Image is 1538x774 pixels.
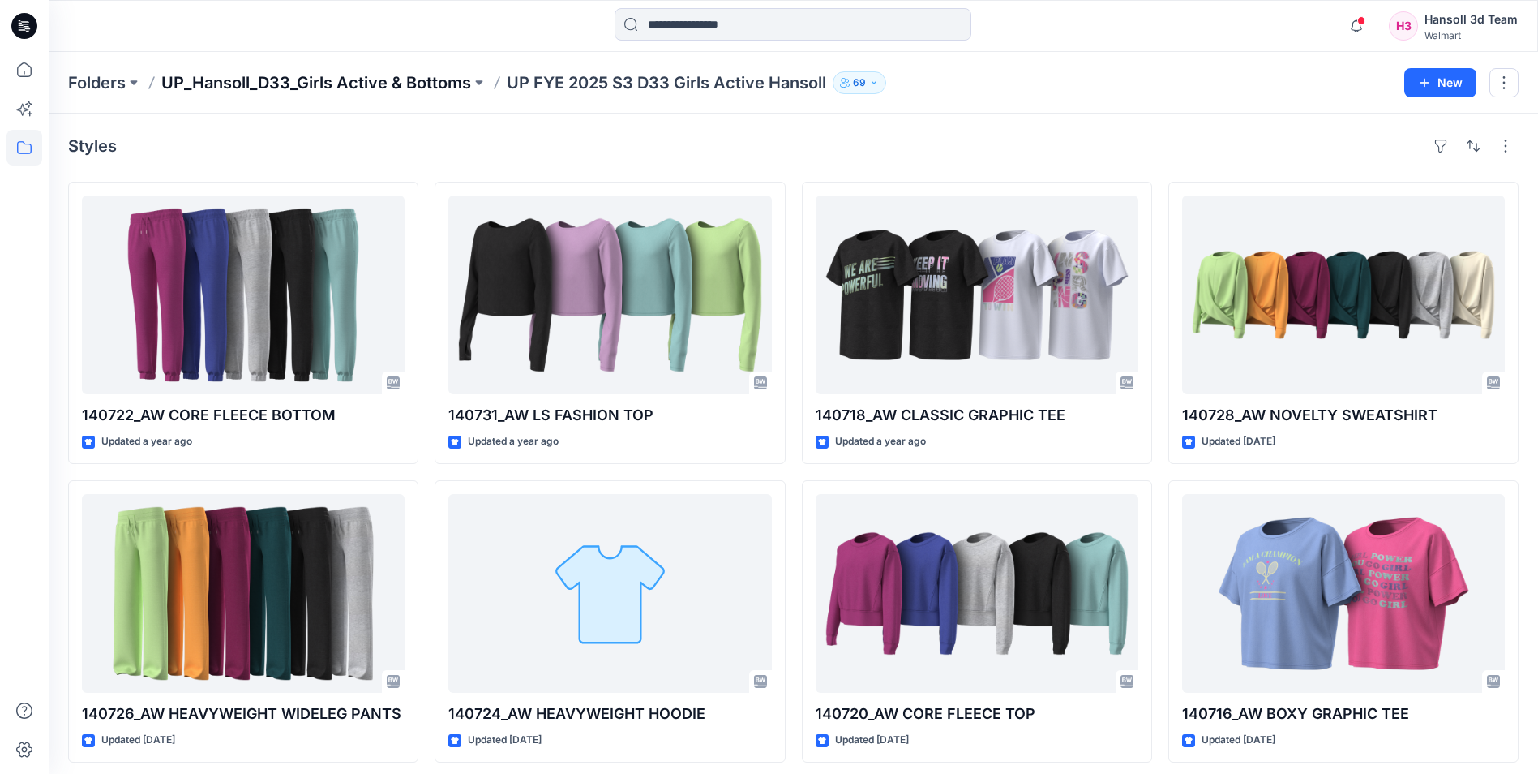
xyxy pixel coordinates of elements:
a: 140720_AW CORE FLEECE TOP [816,494,1138,693]
p: Updated a year ago [101,433,192,450]
p: 140728_AW NOVELTY SWEATSHIRT [1182,404,1505,427]
a: 140724_AW HEAVYWEIGHT HOODIE [448,494,771,693]
p: 140724_AW HEAVYWEIGHT HOODIE [448,703,771,725]
p: Updated [DATE] [1202,732,1275,749]
a: 140722_AW CORE FLEECE BOTTOM [82,196,405,394]
button: New [1404,68,1476,97]
div: H3 [1389,11,1418,41]
p: 140720_AW CORE FLEECE TOP [816,703,1138,725]
p: UP FYE 2025 S3 D33 Girls Active Hansoll [507,71,826,94]
h4: Styles [68,136,117,156]
div: Walmart [1424,29,1518,41]
p: Updated [DATE] [101,732,175,749]
p: 140718_AW CLASSIC GRAPHIC TEE [816,404,1138,427]
button: 69 [833,71,886,94]
a: 140718_AW CLASSIC GRAPHIC TEE [816,196,1138,394]
a: 140726_AW HEAVYWEIGHT WIDELEG PANTS [82,494,405,693]
p: Updated [DATE] [468,732,542,749]
p: 140716_AW BOXY GRAPHIC TEE [1182,703,1505,725]
p: 140731_AW LS FASHION TOP [448,404,771,427]
a: UP_Hansoll_D33_Girls Active & Bottoms [161,71,471,94]
p: 140722_AW CORE FLEECE BOTTOM [82,404,405,427]
p: 69 [853,74,866,92]
a: 140716_AW BOXY GRAPHIC TEE [1182,494,1505,693]
a: Folders [68,71,126,94]
p: Updated [DATE] [835,732,909,749]
p: 140726_AW HEAVYWEIGHT WIDELEG PANTS [82,703,405,725]
p: Updated a year ago [468,433,559,450]
p: Updated [DATE] [1202,433,1275,450]
a: 140731_AW LS FASHION TOP [448,196,771,394]
div: Hansoll 3d Team [1424,10,1518,29]
a: 140728_AW NOVELTY SWEATSHIRT [1182,196,1505,394]
p: Updated a year ago [835,433,926,450]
